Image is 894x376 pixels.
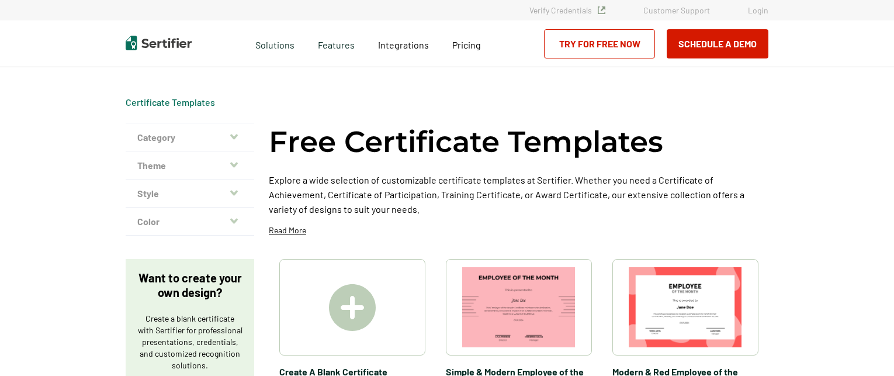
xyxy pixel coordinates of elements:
img: Simple & Modern Employee of the Month Certificate Template [462,267,576,347]
a: Login [748,5,768,15]
span: Solutions [255,36,294,51]
p: Create a blank certificate with Sertifier for professional presentations, credentials, and custom... [137,313,242,371]
img: Modern & Red Employee of the Month Certificate Template [629,267,742,347]
a: Certificate Templates [126,96,215,108]
a: Customer Support [643,5,710,15]
button: Theme [126,151,254,180]
span: Integrations [378,39,429,50]
span: Pricing [452,39,481,50]
a: Pricing [452,36,481,51]
div: Breadcrumb [126,96,215,108]
img: Create A Blank Certificate [329,284,376,331]
a: Try for Free Now [544,29,655,58]
img: Verified [598,6,605,14]
img: Sertifier | Digital Credentialing Platform [126,36,192,50]
p: Read More [269,225,306,236]
h1: Free Certificate Templates [269,123,663,161]
button: Color [126,208,254,236]
a: Verify Credentials [529,5,605,15]
button: Category [126,123,254,151]
p: Explore a wide selection of customizable certificate templates at Sertifier. Whether you need a C... [269,173,768,216]
p: Want to create your own design? [137,271,242,300]
span: Features [318,36,355,51]
a: Integrations [378,36,429,51]
button: Style [126,180,254,208]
